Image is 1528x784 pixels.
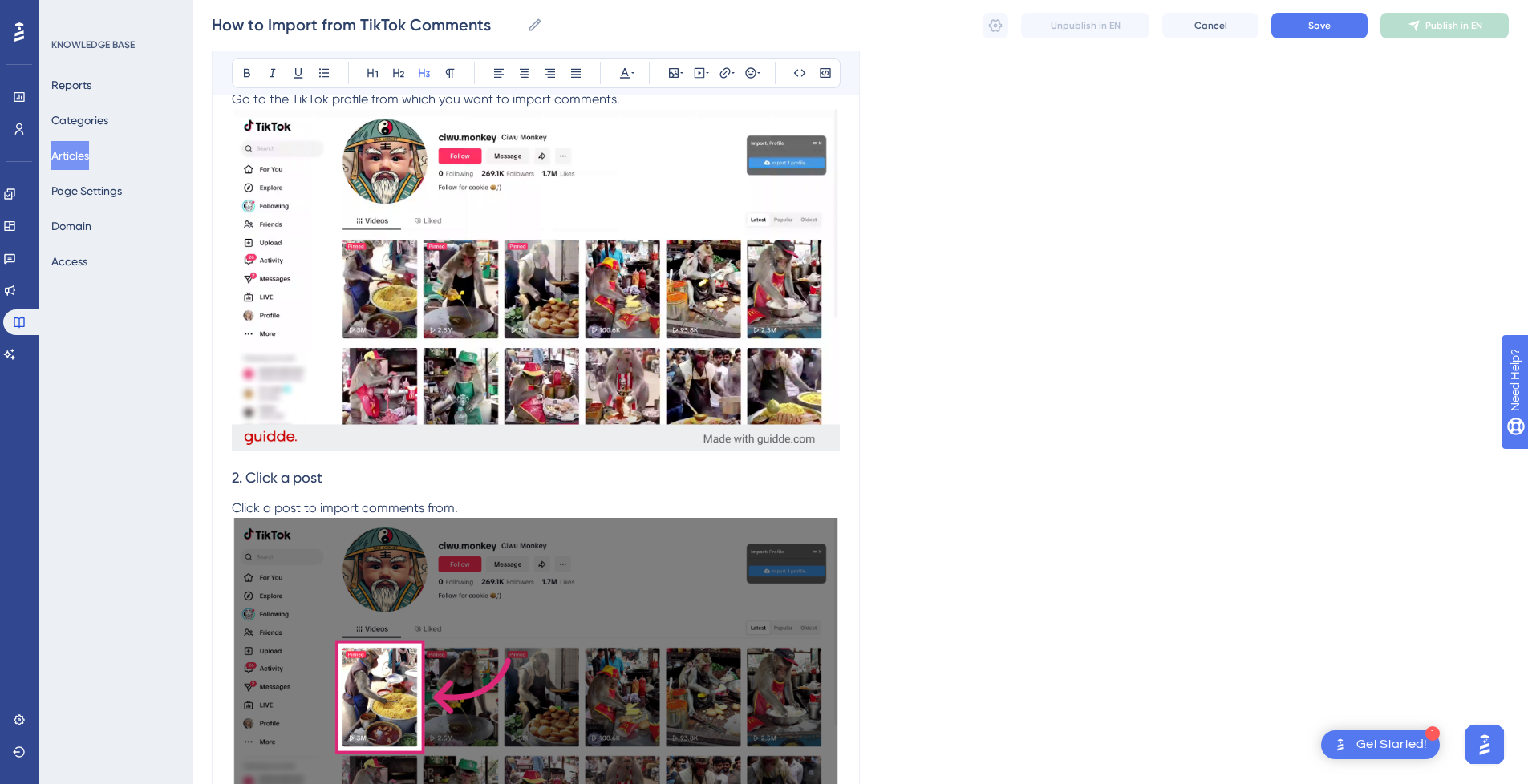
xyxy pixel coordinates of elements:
[1425,19,1482,32] span: Publish in EN
[1356,736,1427,754] div: Get Started!
[1461,721,1509,769] iframe: UserGuiding AI Assistant Launcher
[212,14,521,36] input: Article Name
[51,38,135,51] div: KNOWLEDGE BASE
[232,500,458,515] span: Click a post to import comments from.
[38,4,100,23] span: Need Help?
[1308,19,1331,32] span: Save
[51,212,91,240] button: Domain
[1051,19,1121,32] span: Unpublish in EN
[232,91,620,107] span: Go to the TikTok profile from which you want to import comments.
[51,176,122,205] button: Page Settings
[51,247,87,276] button: Access
[1331,735,1350,754] img: launcher-image-alternative-text
[51,106,108,135] button: Categories
[51,71,91,99] button: Reports
[51,141,89,170] button: Articles
[1321,730,1440,759] div: Open Get Started! checklist, remaining modules: 1
[1271,13,1368,38] button: Save
[1425,726,1440,741] div: 1
[1021,13,1149,38] button: Unpublish in EN
[1162,13,1258,38] button: Cancel
[1380,13,1509,38] button: Publish in EN
[1194,19,1227,32] span: Cancel
[232,469,322,486] span: 2. Click a post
